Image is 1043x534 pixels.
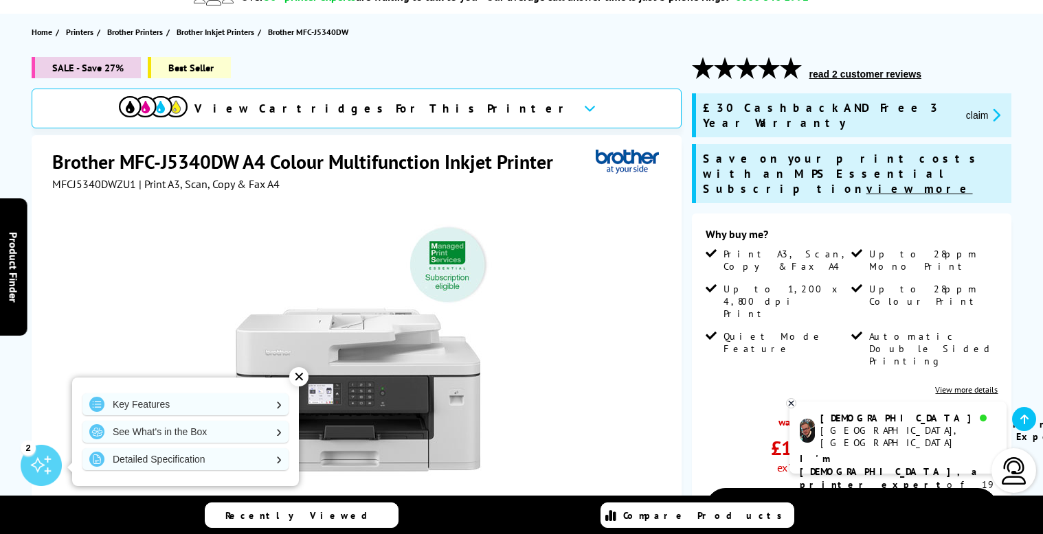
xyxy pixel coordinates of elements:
[107,25,166,39] a: Brother Printers
[866,181,973,196] u: view more
[7,232,21,303] span: Product Finder
[601,502,794,528] a: Compare Products
[596,149,659,174] img: Brother
[177,25,258,39] a: Brother Inkjet Printers
[139,177,280,191] span: | Print A3, Scan, Copy & Fax A4
[724,248,849,272] span: Print A3, Scan, Copy & Fax A4
[800,452,996,531] p: of 19 years! I can help you choose the right product
[52,177,136,191] span: MFCJ5340DWZU1
[706,227,998,248] div: Why buy me?
[21,440,36,455] div: 2
[623,509,789,522] span: Compare Products
[1000,457,1028,485] img: user-headset-light.svg
[820,412,996,424] div: [DEMOGRAPHIC_DATA]
[800,419,815,443] img: chris-livechat.png
[32,57,141,78] span: SALE - Save 27%
[32,25,56,39] a: Home
[724,283,849,320] span: Up to 1,200 x 4,800 dpi Print
[869,330,995,367] span: Automatic Double Sided Printing
[771,408,837,428] span: was
[82,393,289,415] a: Key Features
[107,25,163,39] span: Brother Printers
[205,502,399,528] a: Recently Viewed
[177,25,254,39] span: Brother Inkjet Printers
[777,461,837,474] span: ex VAT @ 20%
[52,149,567,174] h1: Brother MFC-J5340DW A4 Colour Multifunction Inkjet Printer
[289,367,309,386] div: ✕
[268,25,348,39] span: Brother MFC-J5340DW
[805,68,926,80] button: read 2 customer reviews
[820,424,996,449] div: [GEOGRAPHIC_DATA], [GEOGRAPHIC_DATA]
[962,107,1005,123] button: promo-description
[148,57,231,78] span: Best Seller
[869,248,995,272] span: Up to 28ppm Mono Print
[32,25,52,39] span: Home
[66,25,97,39] a: Printers
[82,448,289,470] a: Detailed Specification
[703,151,982,196] span: Save on your print costs with an MPS Essential Subscription
[194,101,572,116] span: View Cartridges For This Printer
[268,25,352,39] a: Brother MFC-J5340DW
[703,100,955,130] span: £30 Cashback AND Free 3 Year Warranty
[119,96,188,117] img: View Cartridges
[869,283,995,307] span: Up to 28ppm Colour Print
[724,330,849,355] span: Quiet Mode Feature
[935,384,998,395] a: View more details
[223,218,493,487] img: Brother MFC-J5340DW
[82,421,289,443] a: See What's in the Box
[800,452,981,491] b: I'm [DEMOGRAPHIC_DATA], a printer expert
[771,435,837,461] span: £134.80
[225,509,381,522] span: Recently Viewed
[66,25,93,39] span: Printers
